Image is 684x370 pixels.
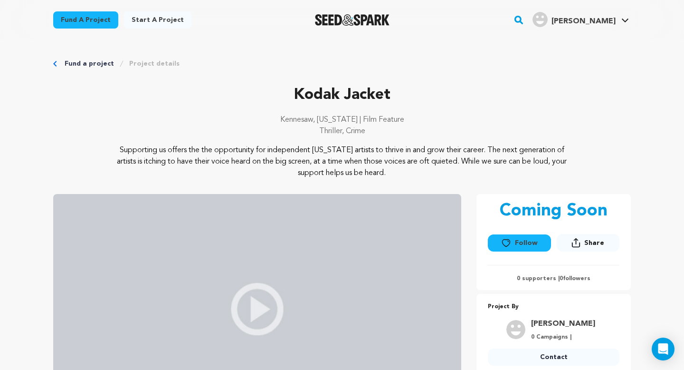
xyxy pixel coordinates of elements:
[532,12,616,27] div: Arcadi R.'s Profile
[500,202,608,221] p: Coming Soon
[488,234,551,252] button: Follow
[551,18,616,25] span: [PERSON_NAME]
[488,275,619,282] p: 0 supporters | followers
[531,318,595,330] a: Goto Arcadi Roman profile
[560,276,563,282] span: 0
[53,11,118,29] a: Fund a project
[315,14,389,26] img: Seed&Spark Logo Dark Mode
[111,145,573,179] p: Supporting us offers the the opportunity for independent [US_STATE] artists to thrive in and grow...
[53,126,631,137] p: Thriller, Crime
[506,320,525,339] img: user.png
[557,234,619,252] button: Share
[557,234,619,255] span: Share
[531,10,631,30] span: Arcadi R.'s Profile
[584,238,604,248] span: Share
[53,84,631,107] p: Kodak Jacket
[65,59,114,68] a: Fund a project
[652,338,674,360] div: Open Intercom Messenger
[53,59,631,68] div: Breadcrumb
[531,10,631,27] a: Arcadi R.'s Profile
[129,59,180,68] a: Project details
[531,333,595,341] p: 0 Campaigns |
[532,12,548,27] img: user.png
[488,302,619,312] p: Project By
[124,11,191,29] a: Start a project
[488,349,619,366] a: Contact
[53,114,631,126] p: Kennesaw, [US_STATE] | Film Feature
[315,14,389,26] a: Seed&Spark Homepage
